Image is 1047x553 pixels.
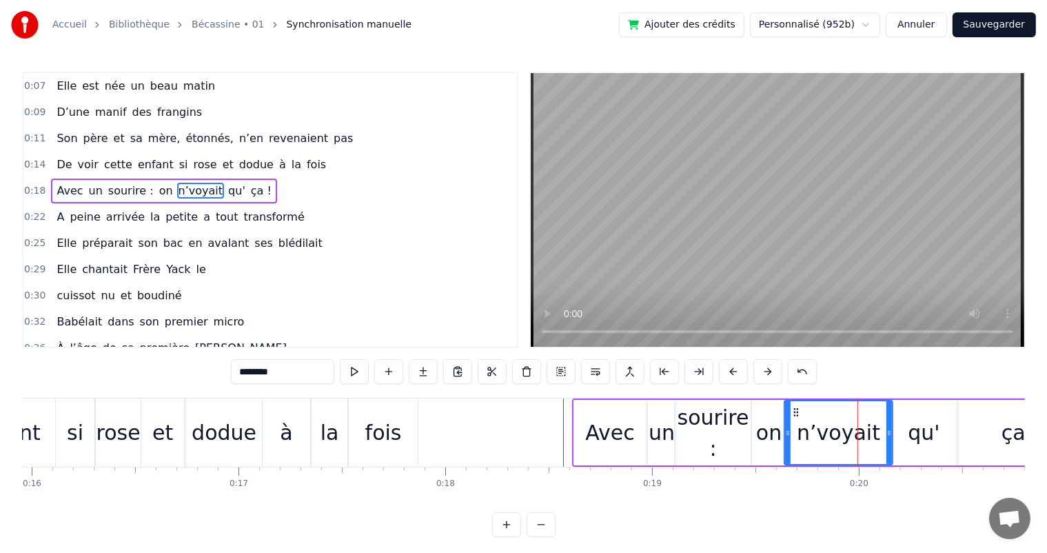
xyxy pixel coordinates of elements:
[136,157,175,172] span: enfant
[101,340,118,356] span: de
[178,157,190,172] span: si
[24,79,45,93] span: 0:07
[332,130,354,146] span: pas
[643,479,662,490] div: 0:19
[850,479,868,490] div: 0:20
[238,157,275,172] span: dodue
[149,78,179,94] span: beau
[55,340,65,356] span: À
[52,18,87,32] a: Accueil
[202,209,212,225] span: a
[81,235,134,251] span: préparait
[158,183,174,199] span: on
[953,12,1036,37] button: Sauvegarder
[24,315,45,329] span: 0:32
[797,417,880,448] div: n’voyait
[55,183,84,199] span: Avec
[81,78,100,94] span: est
[129,130,144,146] span: sa
[184,130,234,146] span: étonnés,
[107,183,155,199] span: sourire :
[55,104,91,120] span: D’une
[11,11,39,39] img: youka
[227,183,247,199] span: qu'
[214,209,239,225] span: tout
[82,130,110,146] span: père
[305,157,327,172] span: fois
[55,235,78,251] span: Elle
[139,314,161,330] span: son
[132,261,162,277] span: Frère
[24,184,45,198] span: 0:18
[162,235,185,251] span: bac
[436,479,455,490] div: 0:18
[243,209,306,225] span: transformé
[55,78,78,94] span: Elle
[67,417,83,448] div: si
[195,261,207,277] span: le
[290,157,303,172] span: la
[192,417,256,448] div: dodue
[24,263,45,276] span: 0:29
[24,210,45,224] span: 0:22
[182,78,216,94] span: matin
[365,417,402,448] div: fois
[131,104,153,120] span: des
[165,261,192,277] span: Yack
[55,157,73,172] span: De
[24,158,45,172] span: 0:14
[24,289,45,303] span: 0:30
[192,18,264,32] a: Bécassine • 01
[112,130,126,146] span: et
[619,12,744,37] button: Ajouter des crédits
[756,417,782,448] div: on
[192,157,218,172] span: rose
[278,157,287,172] span: à
[277,235,324,251] span: blédilait
[221,157,235,172] span: et
[280,417,292,448] div: à
[119,288,133,303] span: et
[24,132,45,145] span: 0:11
[55,314,103,330] span: Babélait
[23,479,41,490] div: 0:16
[149,209,161,225] span: la
[130,78,146,94] span: un
[230,479,248,490] div: 0:17
[103,157,134,172] span: cette
[24,105,45,119] span: 0:09
[207,235,251,251] span: avalant
[52,18,411,32] nav: breadcrumb
[55,209,65,225] span: A
[109,18,170,32] a: Bibliothèque
[139,340,191,356] span: première
[250,183,273,199] span: ça !
[649,417,675,448] div: un
[585,417,634,448] div: Avec
[77,157,100,172] span: voir
[321,417,339,448] div: la
[55,288,96,303] span: cuissot
[675,402,751,464] div: sourire :
[267,130,329,146] span: revenaient
[68,209,101,225] span: peine
[81,261,129,277] span: chantait
[886,12,946,37] button: Annuler
[1002,417,1040,448] div: ça !
[100,288,116,303] span: nu
[94,104,128,120] span: manif
[147,130,182,146] span: mère,
[156,104,203,120] span: frangins
[96,417,141,448] div: rose
[212,314,246,330] span: micro
[68,340,98,356] span: l’âge
[194,340,288,356] span: [PERSON_NAME]
[136,288,183,303] span: boudiné
[187,235,204,251] span: en
[55,261,78,277] span: Elle
[24,341,45,355] span: 0:36
[287,18,412,32] span: Synchronisation manuelle
[55,130,79,146] span: Son
[164,209,199,225] span: petite
[908,417,939,448] div: qu'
